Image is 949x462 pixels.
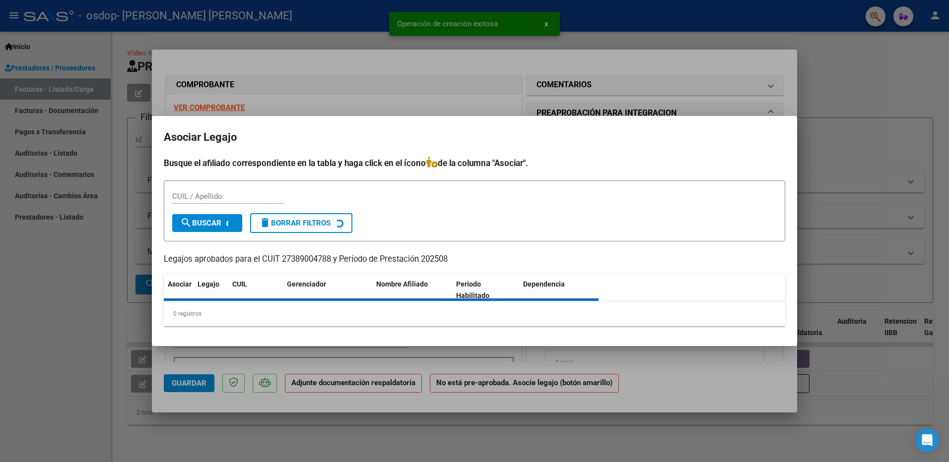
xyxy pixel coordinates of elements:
span: Borrar Filtros [259,219,331,228]
datatable-header-cell: Periodo Habilitado [452,274,519,306]
span: Buscar [180,219,221,228]
h2: Asociar Legajo [164,128,785,147]
span: Asociar [168,280,192,288]
mat-icon: delete [259,217,271,229]
div: 0 registros [164,301,785,326]
datatable-header-cell: Dependencia [519,274,599,306]
span: CUIL [232,280,247,288]
button: Buscar [172,214,242,232]
datatable-header-cell: Asociar [164,274,194,306]
datatable-header-cell: Legajo [194,274,228,306]
datatable-header-cell: CUIL [228,274,283,306]
span: Gerenciador [287,280,326,288]
datatable-header-cell: Gerenciador [283,274,372,306]
span: Legajo [198,280,219,288]
span: Nombre Afiliado [376,280,428,288]
div: Open Intercom Messenger [915,428,939,452]
p: Legajos aprobados para el CUIT 27389004788 y Período de Prestación 202508 [164,253,785,266]
datatable-header-cell: Nombre Afiliado [372,274,452,306]
mat-icon: search [180,217,192,229]
h4: Busque el afiliado correspondiente en la tabla y haga click en el ícono de la columna "Asociar". [164,157,785,170]
span: Dependencia [523,280,565,288]
button: Borrar Filtros [250,213,352,233]
span: Periodo Habilitado [456,280,489,299]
